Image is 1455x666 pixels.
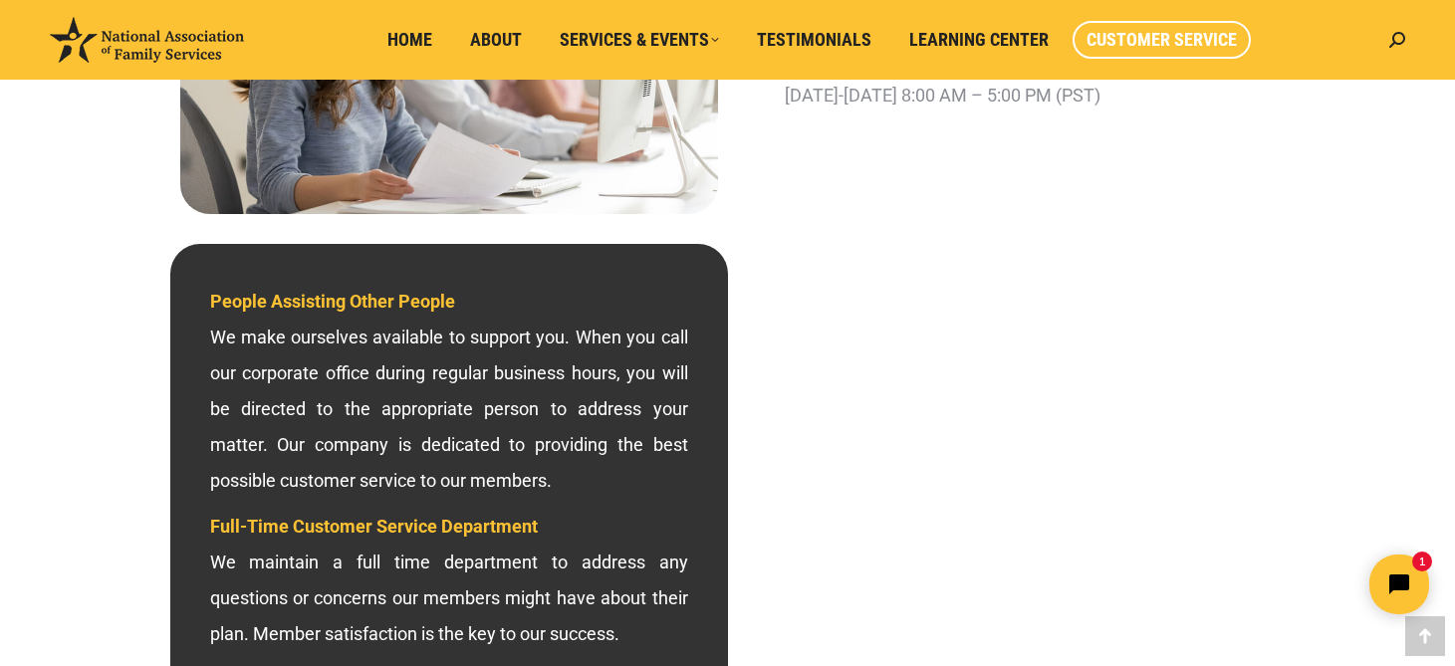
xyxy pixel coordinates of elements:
[1103,538,1446,631] iframe: Tidio Chat
[560,29,719,51] span: Services & Events
[210,516,688,644] span: We maintain a full time department to address any questions or concerns our members might have ab...
[1087,29,1237,51] span: Customer Service
[373,21,446,59] a: Home
[743,21,885,59] a: Testimonials
[1073,21,1251,59] a: Customer Service
[50,17,244,63] img: National Association of Family Services
[470,29,522,51] span: About
[210,516,538,537] span: Full-Time Customer Service Department
[785,78,1100,113] p: [DATE]-[DATE] 8:00 AM – 5:00 PM (PST)
[895,21,1063,59] a: Learning Center
[210,291,688,491] span: We make ourselves available to support you. When you call our corporate office during regular bus...
[757,29,871,51] span: Testimonials
[210,291,455,312] span: People Assisting Other People
[456,21,536,59] a: About
[909,29,1049,51] span: Learning Center
[387,29,432,51] span: Home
